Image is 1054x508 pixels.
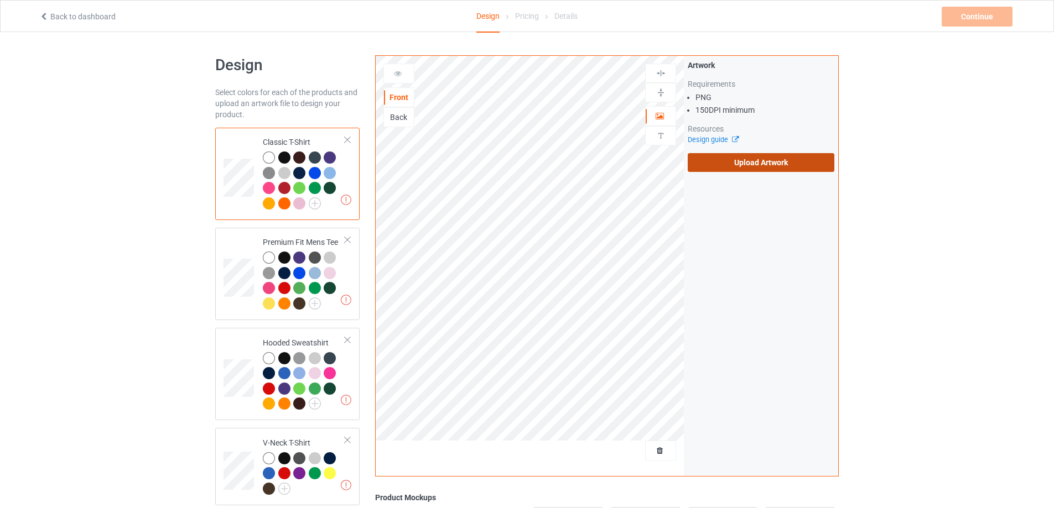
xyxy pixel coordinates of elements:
img: svg+xml;base64,PD94bWwgdmVyc2lvbj0iMS4wIiBlbmNvZGluZz0iVVRGLTgiPz4KPHN2ZyB3aWR0aD0iMjJweCIgaGVpZ2... [278,483,290,495]
img: exclamation icon [341,395,351,405]
div: Premium Fit Mens Tee [215,228,360,320]
img: svg+xml;base64,PD94bWwgdmVyc2lvbj0iMS4wIiBlbmNvZGluZz0iVVRGLTgiPz4KPHN2ZyB3aWR0aD0iMjJweCIgaGVpZ2... [309,197,321,210]
div: V-Neck T-Shirt [263,437,345,494]
img: svg%3E%0A [656,130,666,141]
div: V-Neck T-Shirt [215,428,360,505]
img: svg%3E%0A [656,68,666,78]
div: Product Mockups [375,492,839,503]
a: Back to dashboard [39,12,116,21]
li: PNG [695,92,834,103]
div: Front [384,92,414,103]
div: Select colors for each of the products and upload an artwork file to design your product. [215,87,360,120]
div: Classic T-Shirt [215,128,360,220]
div: Back [384,112,414,123]
div: Resources [688,123,834,134]
div: Requirements [688,78,834,90]
div: Hooded Sweatshirt [263,337,345,409]
div: Design [476,1,500,33]
a: Design guide [688,135,738,144]
label: Upload Artwork [688,153,834,172]
li: 150 DPI minimum [695,104,834,116]
img: svg+xml;base64,PD94bWwgdmVyc2lvbj0iMS4wIiBlbmNvZGluZz0iVVRGLTgiPz4KPHN2ZyB3aWR0aD0iMjJweCIgaGVpZ2... [309,397,321,410]
div: Pricing [515,1,539,32]
div: Details [554,1,578,32]
div: Hooded Sweatshirt [215,328,360,420]
div: Classic T-Shirt [263,137,345,208]
img: exclamation icon [341,295,351,305]
h1: Design [215,55,360,75]
img: heather_texture.png [263,267,275,279]
div: Artwork [688,60,834,71]
img: exclamation icon [341,195,351,205]
img: exclamation icon [341,480,351,490]
img: svg+xml;base64,PD94bWwgdmVyc2lvbj0iMS4wIiBlbmNvZGluZz0iVVRGLTgiPz4KPHN2ZyB3aWR0aD0iMjJweCIgaGVpZ2... [309,297,321,310]
img: heather_texture.png [263,167,275,179]
div: Premium Fit Mens Tee [263,237,345,308]
img: svg%3E%0A [656,87,666,98]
